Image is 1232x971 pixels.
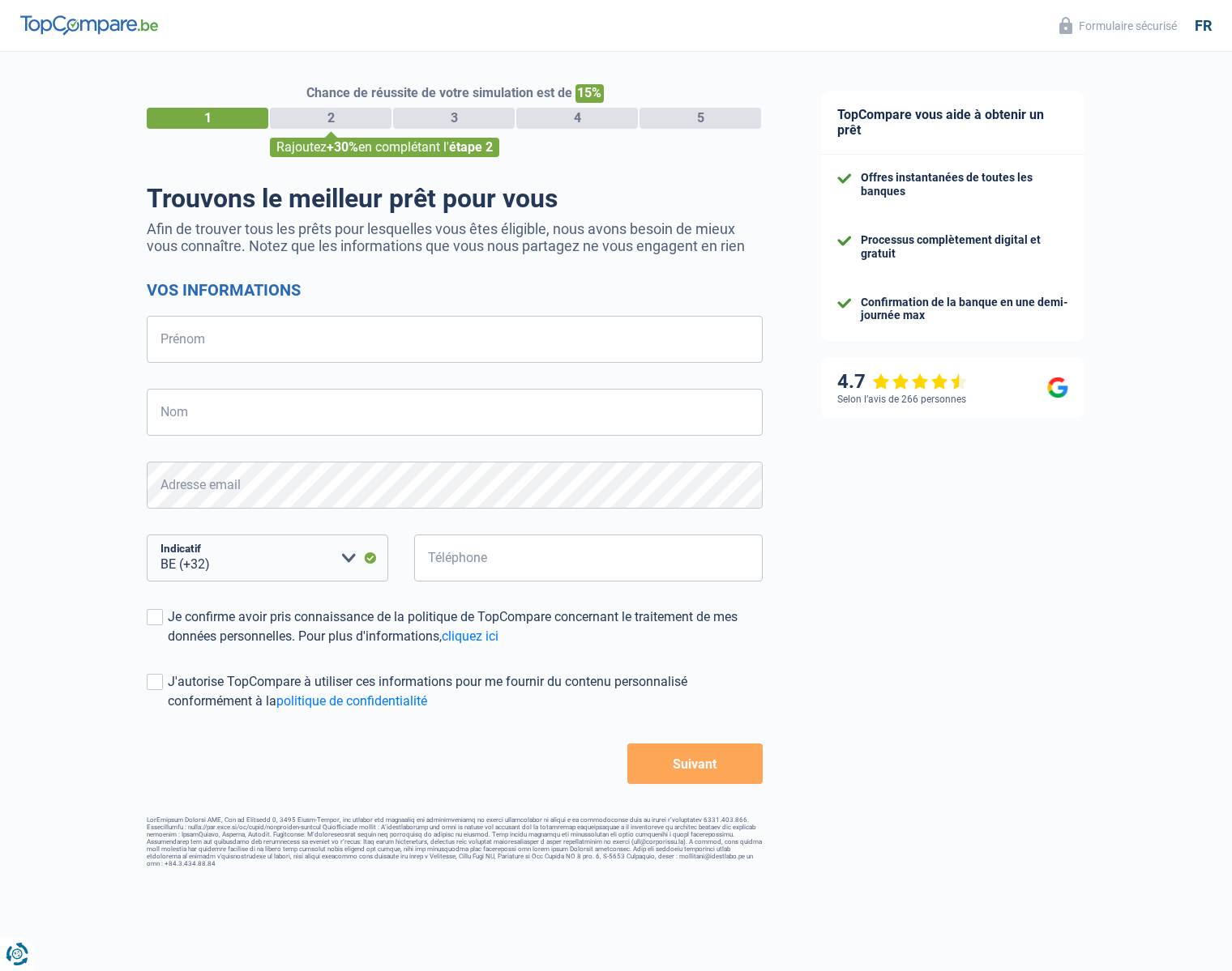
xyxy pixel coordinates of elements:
[627,743,763,784] button: Suivant
[449,139,493,155] span: étape 2
[516,108,638,129] div: 4
[147,280,763,300] h2: Vos informations
[270,108,391,129] div: 2
[861,296,1068,323] div: Confirmation de la banque en une demi-journée max
[1050,12,1187,39] button: Formulaire sécurisé
[861,233,1068,261] div: Processus complètement digital et gratuit
[575,84,604,103] span: 15%
[168,672,763,711] div: J'autorise TopCompare à utiliser ces informations pour me fournir du contenu personnalisé conform...
[837,394,966,405] div: Selon l’avis de 266 personnes
[147,108,268,129] div: 1
[276,693,427,709] a: politique de confidentialité
[168,607,763,646] div: Je confirme avoir pris connaissance de la politique de TopCompare concernant le traitement de mes...
[270,138,499,157] div: Rajoutez en complétant l'
[306,85,572,100] span: Chance de réussite de votre simulation est de
[837,370,968,394] div: 4.7
[821,91,1084,155] div: TopCompare vous aide à obtenir un prêt
[147,220,763,254] p: Afin de trouver tous les prêts pour lesquelles vous êtes éligible, nous avons besoin de mieux vou...
[147,183,763,214] h1: Trouvons le meilleur prêt pour vous
[393,108,515,129] div: 3
[327,139,358,155] span: +30%
[147,816,763,867] footer: LorEmipsum Dolorsi AME, Con ad Elitsedd 0, 3495 Eiusm-Tempor, inc utlabor etd magnaaliq eni admin...
[640,108,761,129] div: 5
[442,628,498,644] a: cliquez ici
[861,171,1068,198] div: Offres instantanées de toutes les banques
[1195,17,1212,35] div: fr
[414,534,763,581] input: 401020304
[20,15,158,35] img: TopCompare Logo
